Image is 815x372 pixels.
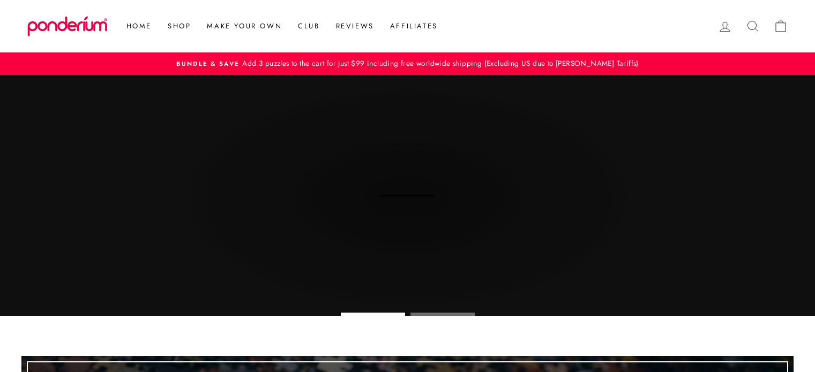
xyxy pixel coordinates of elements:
[199,17,290,36] a: Make Your Own
[27,16,108,36] img: Ponderium
[30,58,786,70] a: Bundle & SaveAdd 3 puzzles to the cart for just $99 including free worldwide shipping (Excluding ...
[240,58,638,69] span: Add 3 puzzles to the cart for just $99 including free worldwide shipping (Excluding US due to [PE...
[176,59,240,68] span: Bundle & Save
[341,313,405,316] li: Page dot 1
[160,17,199,36] a: Shop
[113,17,446,36] ul: Primary
[382,17,446,36] a: Affiliates
[118,17,160,36] a: Home
[328,17,382,36] a: Reviews
[290,17,327,36] a: Club
[410,313,475,316] li: Page dot 2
